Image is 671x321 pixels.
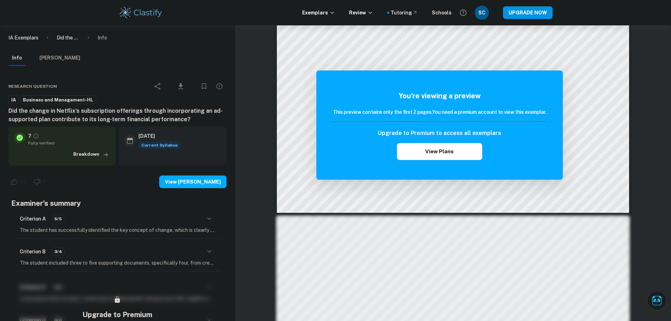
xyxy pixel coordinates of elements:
[349,9,373,17] p: Review
[8,107,226,124] h6: Did the change in Netflix's subscription offerings through incorporating an ad-supported plan con...
[8,176,30,187] div: Like
[138,132,175,140] h6: [DATE]
[98,34,107,42] p: Info
[39,178,49,185] span: 1
[31,176,49,187] div: Dislike
[52,216,64,222] span: 5/5
[166,77,195,95] div: Download
[8,95,19,104] a: IA
[33,133,39,139] a: Grade fully verified
[159,175,226,188] button: View [PERSON_NAME]
[212,79,226,93] div: Report issue
[397,143,482,160] button: View Plans
[503,6,553,19] button: UPGRADE NOW
[138,141,181,149] div: This exemplar is based on the current syllabus. Feel free to refer to it for inspiration/ideas wh...
[82,309,152,320] h5: Upgrade to Premium
[52,248,64,255] span: 3/4
[8,34,38,42] a: IA Exemplars
[8,50,25,66] button: Info
[72,149,110,160] button: Breakdown
[20,259,215,267] p: The student included three to five supporting documents, specifically four, from credible sources...
[647,291,667,310] button: Ask Clai
[457,7,469,19] button: Help and Feedback
[16,178,30,185] span: 50
[151,79,165,93] div: Share
[138,141,181,149] span: Current Syllabus
[28,132,31,140] p: 7
[333,91,546,101] h5: You're viewing a preview
[197,79,211,93] div: Bookmark
[475,6,489,20] button: SC
[20,95,96,104] a: Business and Management-HL
[378,129,501,137] h6: Upgrade to Premium to access all exemplars
[119,6,163,20] img: Clastify logo
[391,9,418,17] a: Tutoring
[57,34,79,42] p: Did the change in Netflix's subscription offerings through incorporating an ad-supported plan con...
[302,9,335,17] p: Exemplars
[478,9,486,17] h6: SC
[8,83,57,89] span: Research question
[9,97,18,104] span: IA
[11,198,224,209] h5: Examiner's summary
[28,140,110,146] span: Fully verified
[39,50,80,66] button: [PERSON_NAME]
[20,226,215,234] p: The student has successfully identified the key concept of change, which is clearly articulated i...
[333,108,546,116] h6: This preview contains only the first 2 pages. You need a premium account to view this exemplar.
[20,97,96,104] span: Business and Management-HL
[20,248,46,255] h6: Criterion B
[432,9,452,17] a: Schools
[20,215,46,223] h6: Criterion A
